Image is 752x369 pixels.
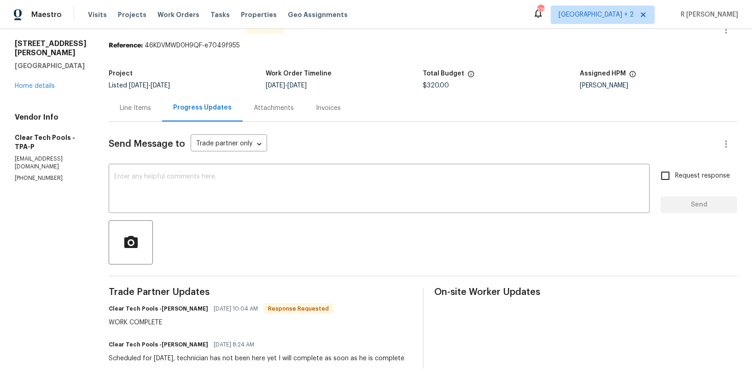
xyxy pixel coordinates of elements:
span: Listed [109,82,170,89]
h5: [GEOGRAPHIC_DATA] [15,61,87,70]
span: Projects [118,10,146,19]
span: [DATE] [129,82,148,89]
span: Work Orders [157,10,199,19]
div: Progress Updates [173,103,232,112]
a: Home details [15,83,55,89]
span: Maestro [31,10,62,19]
div: Line Items [120,104,151,113]
span: [DATE] [287,82,307,89]
h5: Work Order Timeline [266,70,332,77]
div: 170 [537,6,544,15]
span: [GEOGRAPHIC_DATA] + 2 [559,10,634,19]
h4: Vendor Info [15,113,87,122]
h5: Assigned HPM [580,70,626,77]
div: Invoices [316,104,341,113]
span: The hpm assigned to this work order. [629,70,636,82]
p: [EMAIL_ADDRESS][DOMAIN_NAME] [15,155,87,171]
span: Properties [241,10,277,19]
p: [PHONE_NUMBER] [15,174,87,182]
h6: Clear Tech Pools -[PERSON_NAME] [109,340,208,349]
span: Send Message to [109,139,185,149]
span: Request response [675,171,730,181]
div: Scheduled for [DATE], technician has not been here yet I will complete as soon as he is complete [109,354,404,363]
div: Attachments [254,104,294,113]
span: [DATE] [151,82,170,89]
h5: Project [109,70,133,77]
div: WORK COMPLETE [109,318,333,327]
span: Response Requested [264,304,332,313]
span: On-site Worker Updates [435,288,738,297]
h2: [STREET_ADDRESS][PERSON_NAME] [15,39,87,58]
h6: Clear Tech Pools -[PERSON_NAME] [109,304,208,313]
span: [DATE] 8:24 AM [214,340,254,349]
span: R [PERSON_NAME] [677,10,738,19]
span: [DATE] 10:04 AM [214,304,258,313]
span: The total cost of line items that have been proposed by Opendoor. This sum includes line items th... [467,70,475,82]
span: - [129,82,170,89]
span: Geo Assignments [288,10,348,19]
span: Clear Tech Pools - TPA-P [109,19,239,30]
h5: Clear Tech Pools - TPA-P [15,133,87,151]
span: $320.00 [423,82,449,89]
span: Trade Partner Updates [109,288,412,297]
div: [PERSON_NAME] [580,82,737,89]
span: [DATE] [266,82,285,89]
span: Tasks [210,12,230,18]
b: Reference: [109,42,143,49]
div: 46KDVMWD0H9QF-e7049f955 [109,41,737,50]
h5: Total Budget [423,70,465,77]
div: Trade partner only [191,137,267,152]
span: Visits [88,10,107,19]
span: - [266,82,307,89]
